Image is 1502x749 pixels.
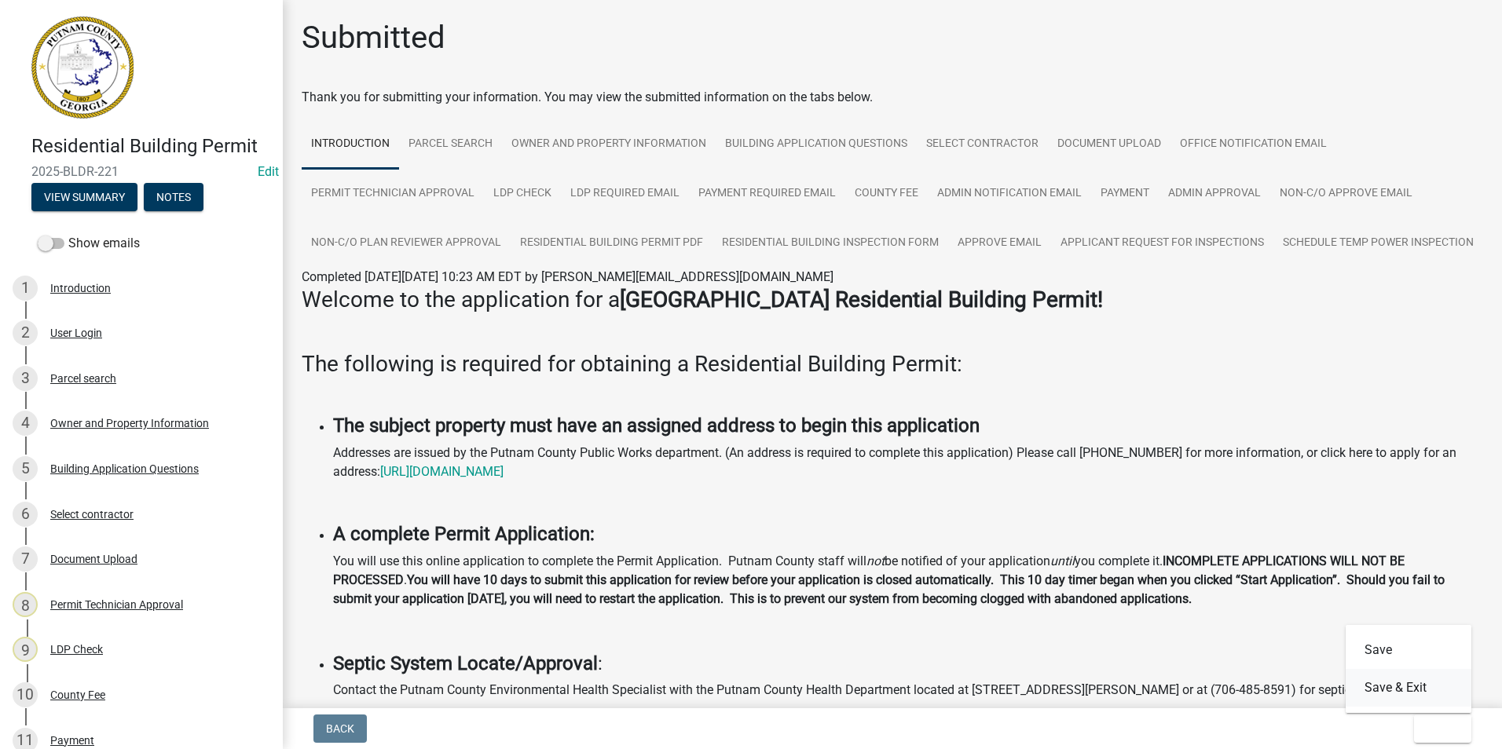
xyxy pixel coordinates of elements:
a: Introduction [302,119,399,170]
div: 7 [13,546,38,572]
div: 9 [13,637,38,662]
h4: : [333,652,1483,675]
strong: A complete Permit Application: [333,523,595,545]
a: Building Application Questions [716,119,917,170]
a: Applicant Request for Inspections [1051,218,1273,269]
p: Addresses are issued by the Putnam County Public Works department. (An address is required to com... [333,444,1483,481]
div: Exit [1346,625,1471,713]
a: Payment Required Email [689,169,845,219]
a: Document Upload [1048,119,1170,170]
div: Permit Technician Approval [50,599,183,610]
p: You will use this online application to complete the Permit Application. Putnam County staff will... [333,552,1483,608]
h4: Residential Building Permit [31,135,270,158]
a: Residential Building Inspection Form [713,218,948,269]
button: View Summary [31,183,137,211]
h3: The following is required for obtaining a Residential Building Permit: [302,351,1483,378]
a: LDP Required Email [561,169,689,219]
img: Putnam County, Georgia [31,16,134,119]
div: 1 [13,276,38,301]
button: Back [313,714,367,743]
label: Show emails [38,234,140,253]
a: LDP Check [484,169,561,219]
h1: Submitted [302,19,445,57]
div: LDP Check [50,644,103,655]
a: Non-C/O Plan Reviewer Approval [302,218,511,269]
a: Parcel search [399,119,502,170]
div: Owner and Property Information [50,418,209,429]
a: Permit Technician Approval [302,169,484,219]
wm-modal-confirm: Summary [31,192,137,204]
a: Approve Email [948,218,1051,269]
button: Notes [144,183,203,211]
a: Payment [1091,169,1159,219]
span: Back [326,722,354,735]
strong: You will have 10 days to submit this application for review before your application is closed aut... [333,572,1445,606]
button: Save [1346,631,1471,669]
h3: Welcome to the application for a [302,287,1483,313]
i: until [1050,554,1075,568]
wm-modal-confirm: Edit Application Number [258,164,279,179]
a: Edit [258,164,279,179]
div: Introduction [50,283,111,294]
div: Building Application Questions [50,463,199,474]
a: [URL][DOMAIN_NAME] [380,464,504,479]
div: Parcel search [50,373,116,384]
div: 3 [13,366,38,391]
span: 2025-BLDR-221 [31,164,251,179]
strong: Septic System Locate/Approval [333,652,598,674]
div: User Login [50,327,102,338]
a: Admin Approval [1159,169,1270,219]
span: Exit [1427,722,1449,735]
button: Exit [1414,714,1471,743]
a: Non-C/O Approve Email [1270,169,1422,219]
span: Completed [DATE][DATE] 10:23 AM EDT by [PERSON_NAME][EMAIL_ADDRESS][DOMAIN_NAME] [302,269,833,284]
div: 8 [13,592,38,617]
div: 2 [13,320,38,345]
a: Admin Notification Email [928,169,1091,219]
button: Save & Exit [1346,669,1471,707]
p: Contact the Putnam County Environmental Health Specialist with the Putnam County Health Departmen... [333,681,1483,718]
div: 10 [13,682,38,707]
a: Office Notification Email [1170,119,1336,170]
a: Schedule Temp Power Inspection [1273,218,1483,269]
div: Document Upload [50,554,137,564]
div: County Fee [50,689,105,700]
a: Owner and Property Information [502,119,716,170]
strong: The subject property must have an assigned address to begin this application [333,415,980,437]
div: 5 [13,456,38,481]
wm-modal-confirm: Notes [144,192,203,204]
strong: [GEOGRAPHIC_DATA] Residential Building Permit! [620,287,1103,312]
a: Residential Building Permit PDF [511,218,713,269]
i: not [866,554,885,568]
div: Select contractor [50,509,134,520]
strong: INCOMPLETE APPLICATIONS WILL NOT BE PROCESSED [333,554,1405,587]
a: Select contractor [917,119,1048,170]
div: Payment [50,735,94,746]
div: Thank you for submitting your information. You may view the submitted information on the tabs below. [302,88,1483,107]
div: 6 [13,502,38,527]
a: County Fee [845,169,928,219]
div: 4 [13,411,38,436]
